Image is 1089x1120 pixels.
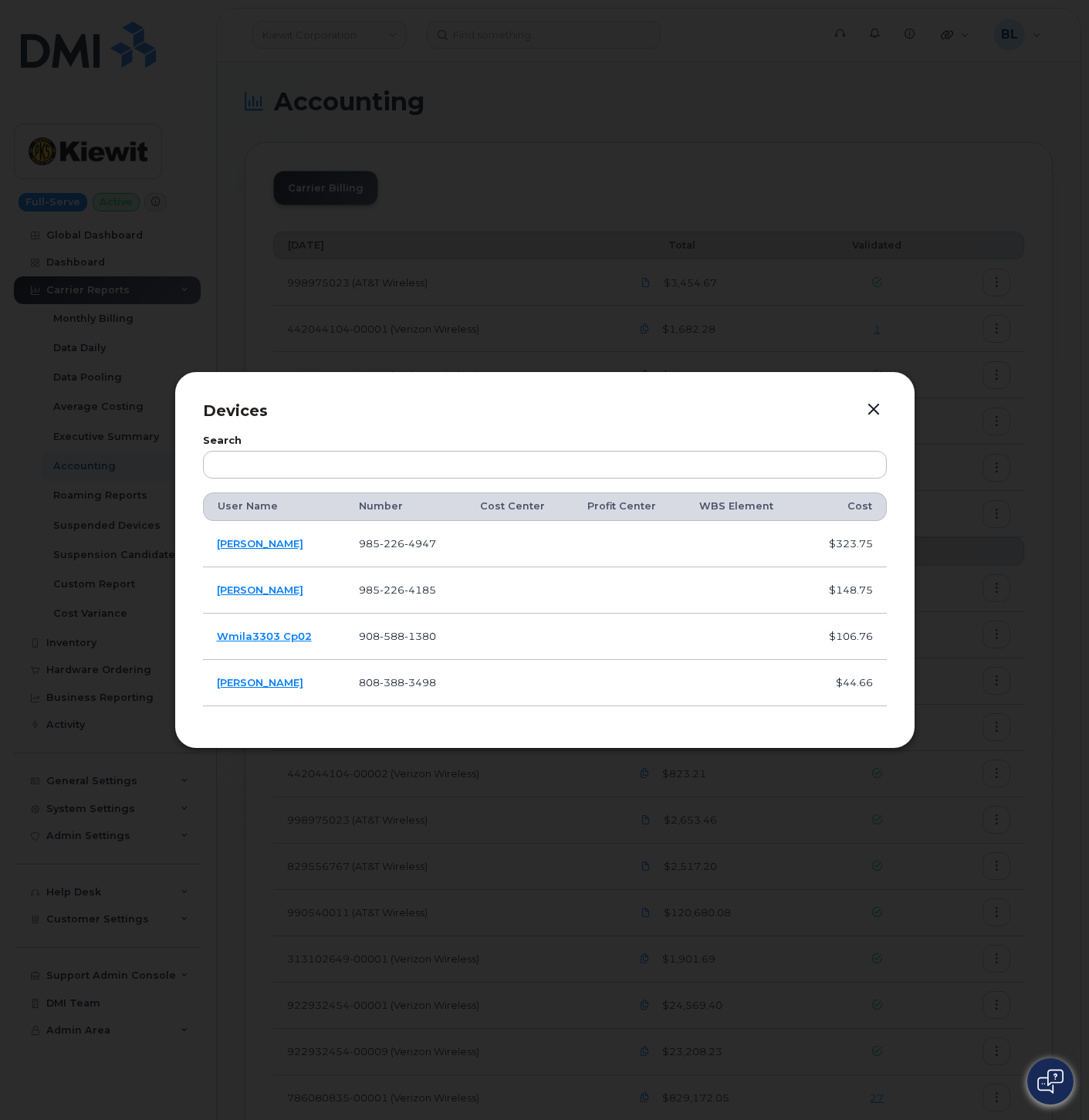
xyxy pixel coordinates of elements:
a: [PERSON_NAME] [217,676,303,689]
td: $148.75 [803,567,887,614]
span: 4185 [404,584,436,596]
th: Number [345,492,467,520]
label: Search [203,436,887,446]
th: User Name [203,492,345,520]
p: Devices [203,400,887,422]
th: WBS Element [685,492,803,520]
span: 3498 [404,676,436,689]
a: Wmila3303 Cp02 [217,630,312,642]
span: 388 [380,676,404,689]
th: Profit Center [573,492,685,520]
span: 908 [359,630,436,642]
span: 4947 [404,537,436,550]
span: 985 [359,537,436,550]
a: [PERSON_NAME] [217,584,303,596]
span: 226 [380,537,404,550]
span: 588 [380,630,404,642]
span: 226 [380,584,404,596]
a: [PERSON_NAME] [217,537,303,550]
img: Open chat [1037,1069,1064,1094]
span: 1380 [404,630,436,642]
td: $106.76 [803,614,887,660]
td: $44.66 [803,660,887,706]
span: 985 [359,584,436,596]
td: $323.75 [803,521,887,567]
th: Cost Center [466,492,573,520]
span: 808 [359,676,436,689]
th: Cost [803,492,887,520]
